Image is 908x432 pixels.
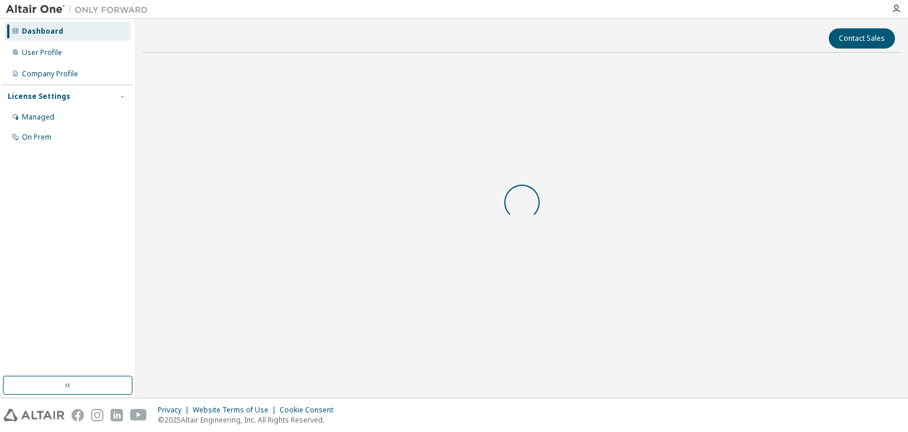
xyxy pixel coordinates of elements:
[22,48,62,57] div: User Profile
[829,28,895,49] button: Contact Sales
[158,405,193,415] div: Privacy
[4,409,64,421] img: altair_logo.svg
[130,409,147,421] img: youtube.svg
[22,27,63,36] div: Dashboard
[111,409,123,421] img: linkedin.svg
[8,92,70,101] div: License Settings
[193,405,280,415] div: Website Terms of Use
[91,409,103,421] img: instagram.svg
[158,415,340,425] p: © 2025 Altair Engineering, Inc. All Rights Reserved.
[6,4,154,15] img: Altair One
[22,133,51,142] div: On Prem
[280,405,340,415] div: Cookie Consent
[72,409,84,421] img: facebook.svg
[22,112,54,122] div: Managed
[22,69,78,79] div: Company Profile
